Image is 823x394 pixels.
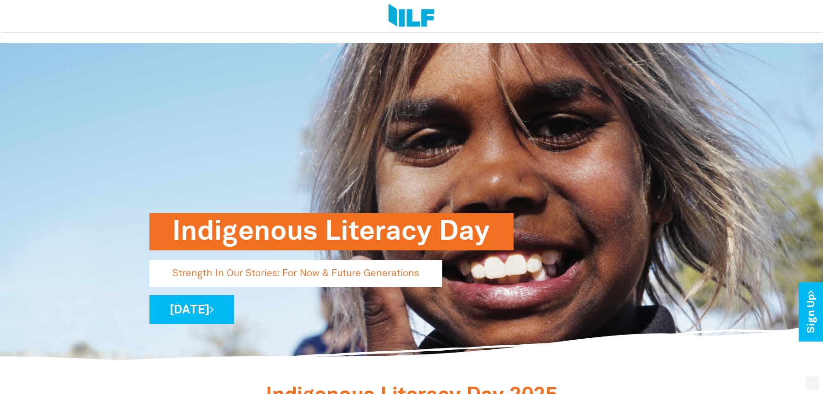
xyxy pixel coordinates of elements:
[806,377,819,390] div: Scroll Back to Top
[149,260,442,287] p: Strength In Our Stories: For Now & Future Generations
[172,213,491,250] h1: Indigenous Literacy Day
[389,4,434,29] img: Logo
[149,295,234,324] a: [DATE]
